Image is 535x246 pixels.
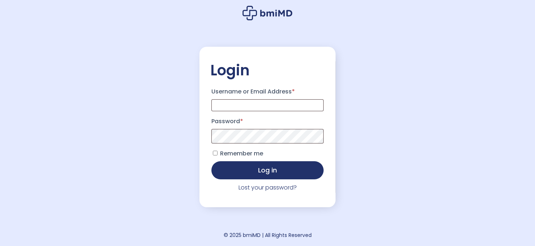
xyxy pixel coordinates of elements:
label: Username or Email Address [211,86,324,97]
h2: Login [210,61,325,79]
button: Log in [211,161,324,179]
span: Remember me [220,149,263,158]
label: Password [211,116,324,127]
a: Lost your password? [239,183,297,192]
div: © 2025 bmiMD | All Rights Reserved [224,230,312,240]
input: Remember me [213,151,218,155]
